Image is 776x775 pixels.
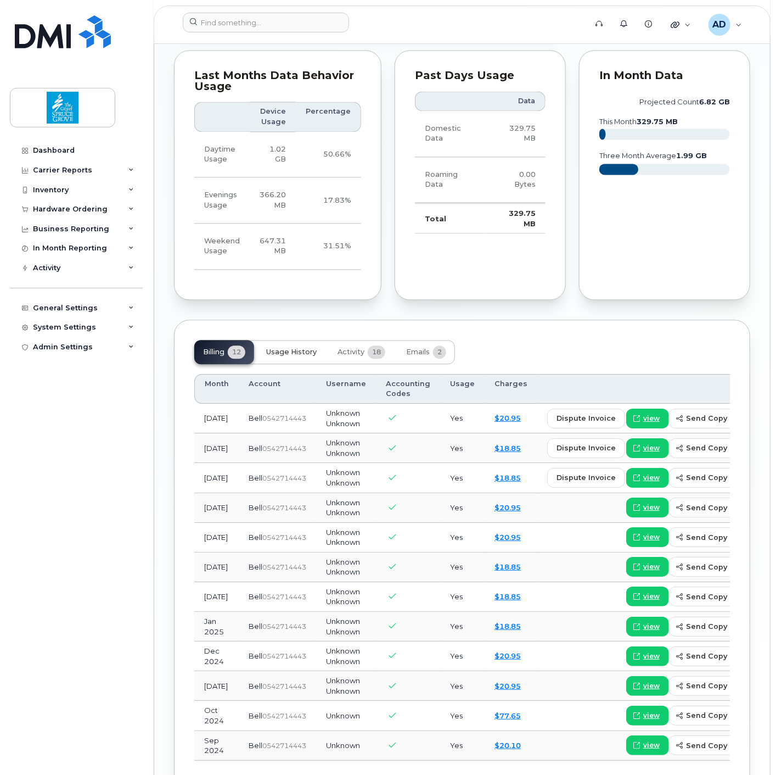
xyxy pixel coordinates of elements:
[494,562,521,571] a: $18.85
[194,642,239,671] td: Dec 2024
[686,592,727,602] span: send copy
[643,532,660,542] span: view
[599,70,730,81] div: In Month Data
[494,444,521,453] a: $18.85
[440,374,485,404] th: Usage
[643,622,660,632] span: view
[626,587,669,606] a: view
[639,98,730,106] text: projected count
[686,710,727,721] span: send copy
[266,348,317,356] span: Usage History
[316,374,376,404] th: Username
[712,18,726,31] span: AD
[194,701,239,731] td: Oct 2024
[194,523,239,553] td: [DATE]
[194,463,239,493] td: [DATE]
[440,404,485,433] td: Yes
[494,414,521,422] a: $20.95
[494,592,521,601] a: $18.85
[194,374,239,404] th: Month
[250,177,296,224] td: 366.20 MB
[296,102,361,132] th: Percentage
[556,472,616,483] span: dispute invoice
[686,472,727,483] span: send copy
[262,593,306,601] span: 0542714443
[249,622,262,631] span: Bell
[494,473,521,482] a: $18.85
[249,473,262,482] span: Bell
[494,503,521,512] a: $20.95
[686,503,727,513] span: send copy
[316,523,376,553] td: Unknown Unknown
[669,735,736,755] button: send copy
[547,438,625,458] button: dispute invoice
[686,681,727,691] span: send copy
[626,557,669,577] a: view
[406,348,430,356] span: Emails
[440,433,485,463] td: Yes
[699,98,730,106] tspan: 6.82 GB
[316,463,376,493] td: Unknown Unknown
[663,14,699,36] div: Quicklinks
[440,642,485,671] td: Yes
[316,433,376,463] td: Unknown Unknown
[643,592,660,601] span: view
[440,671,485,701] td: Yes
[556,443,616,453] span: dispute invoice
[415,203,487,233] td: Total
[249,503,262,512] span: Bell
[669,617,736,637] button: send copy
[686,651,727,661] span: send copy
[194,132,250,178] td: Daytime Usage
[643,651,660,661] span: view
[316,404,376,433] td: Unknown Unknown
[368,345,385,359] span: 18
[250,132,296,178] td: 1.02 GB
[494,711,521,720] a: $77.65
[669,706,736,726] button: send copy
[440,582,485,612] td: Yes
[194,553,239,582] td: [DATE]
[415,157,487,203] td: Roaming Data
[440,523,485,553] td: Yes
[250,102,296,132] th: Device Usage
[262,652,306,660] span: 0542714443
[440,731,485,761] td: Yes
[643,443,660,453] span: view
[376,374,440,404] th: Accounting Codes
[262,504,306,512] span: 0542714443
[316,612,376,642] td: Unknown Unknown
[676,152,707,160] tspan: 1.99 GB
[487,91,546,111] th: Data
[194,493,239,523] td: [DATE]
[262,414,306,422] span: 0542714443
[249,414,262,422] span: Bell
[487,203,546,233] td: 329.75 MB
[599,152,707,160] text: three month average
[494,533,521,542] a: $20.95
[686,413,727,423] span: send copy
[599,118,678,126] text: this month
[296,224,361,270] td: 31.51%
[669,468,736,488] button: send copy
[643,562,660,572] span: view
[626,468,669,488] a: view
[194,177,361,224] tr: Weekdays from 6:00pm to 8:00am
[249,444,262,453] span: Bell
[262,563,306,571] span: 0542714443
[494,622,521,631] a: $18.85
[637,118,678,126] tspan: 329.75 MB
[249,741,262,750] span: Bell
[643,414,660,423] span: view
[643,711,660,721] span: view
[643,740,660,750] span: view
[183,13,349,32] input: Find something...
[249,592,262,601] span: Bell
[194,177,250,224] td: Evenings Usage
[669,587,736,606] button: send copy
[316,582,376,612] td: Unknown Unknown
[626,646,669,666] a: view
[701,14,750,36] div: Allan Dumapal
[626,438,669,458] a: view
[440,701,485,731] td: Yes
